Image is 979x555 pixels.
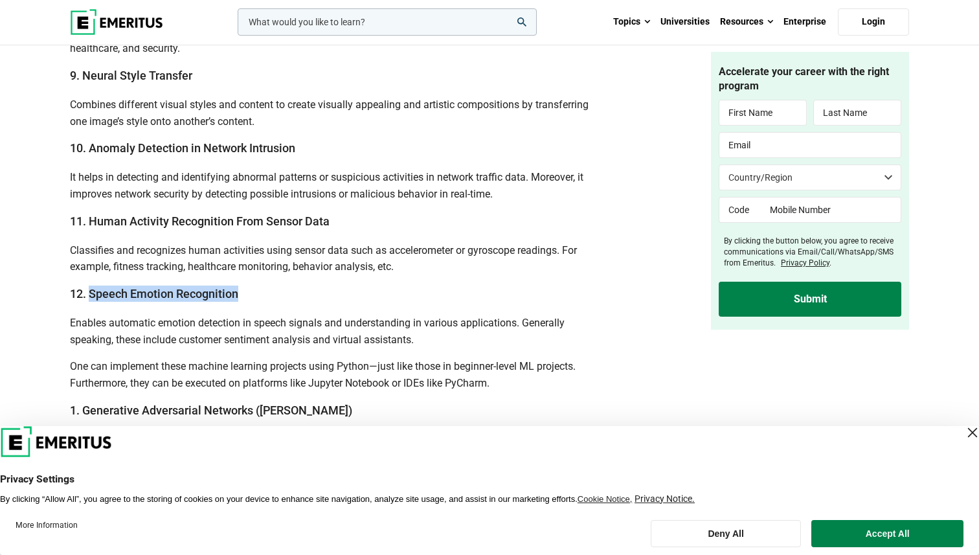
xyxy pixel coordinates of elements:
[761,198,902,223] input: Mobile Number
[70,244,577,273] span: Classifies and recognizes human activities using sensor data such as accelerometer or gyroscope r...
[238,8,537,36] input: woocommerce-product-search-field-0
[724,236,901,269] label: By clicking the button below, you agree to receive communications via Email/Call/WhatsApp/SMS fro...
[70,67,605,84] h3: 9. Neural Style Transfer
[719,282,901,317] input: Submit
[70,140,605,156] h3: 10. Anomaly Detection in Network Intrusion
[70,402,605,418] h3: 1. Generative Adversarial Networks ([PERSON_NAME])
[70,286,605,302] h3: 12. Speech Emotion Recognition
[813,100,901,126] input: Last Name
[719,100,807,126] input: First Name
[70,360,576,389] span: One can implement these machine learning projects using Python—just like those in beginner-level ...
[838,8,909,36] a: Login
[781,258,829,267] a: Privacy Policy
[719,133,901,159] input: Email
[719,198,761,223] input: Code
[70,171,583,200] span: It helps in detecting and identifying abnormal patterns or suspicious activities in network traff...
[70,213,605,229] h3: 11. Human Activity Recognition From Sensor Data
[719,165,901,191] select: Country
[70,98,589,128] span: Combines different visual styles and content to create visually appealing and artistic compositio...
[719,65,901,94] h4: Accelerate your career with the right program
[70,317,565,346] span: Enables automatic emotion detection in speech signals and understanding in various applications. ...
